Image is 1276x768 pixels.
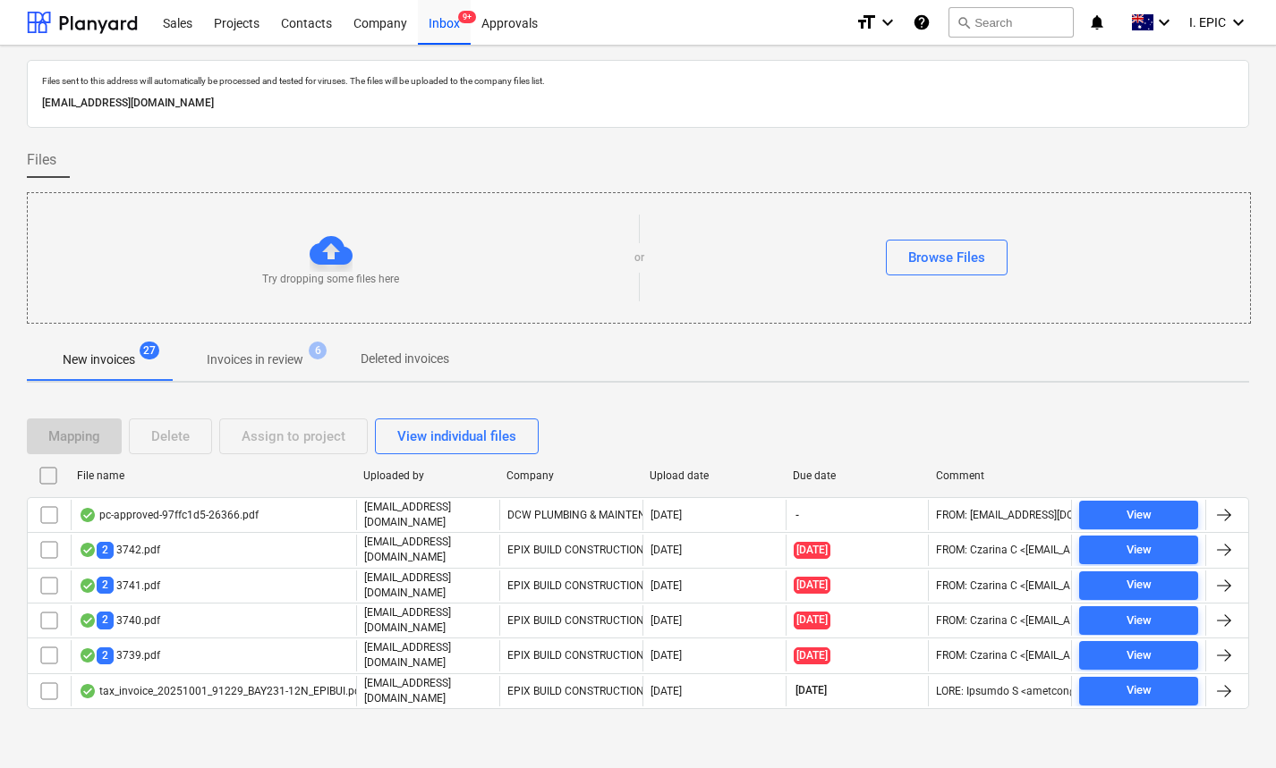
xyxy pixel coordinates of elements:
i: format_size [855,12,877,33]
div: [DATE] [651,614,682,627]
div: 3740.pdf [79,612,160,629]
span: 2 [97,542,114,559]
i: keyboard_arrow_down [877,12,898,33]
p: Deleted invoices [361,350,449,368]
span: 2 [97,647,114,664]
div: Upload date [650,469,778,482]
div: 3741.pdf [79,577,160,594]
i: keyboard_arrow_down [1228,12,1249,33]
p: New invoices [63,350,135,369]
div: View individual files [397,425,516,448]
span: [DATE] [794,577,830,594]
div: [DATE] [651,685,682,697]
span: I. EPIC [1189,15,1226,30]
div: Try dropping some files hereorBrowse Files [27,192,1251,324]
div: [DATE] [651,579,682,592]
button: View individual files [375,418,539,454]
div: View [1127,540,1152,561]
div: EPIX BUILD CONSTRUCTION GROUP PTY LTD [499,640,642,671]
span: [DATE] [794,612,830,629]
div: EPIX BUILD CONSTRUCTION GROUP PTY LTD [499,605,642,636]
p: Files sent to this address will automatically be processed and tested for viruses. The files will... [42,75,1234,87]
span: 27 [140,342,159,359]
div: EPIX BUILD CONSTRUCTION GROUP PTY LTD [499,570,642,601]
div: OCR finished [79,648,97,663]
span: 9+ [458,11,476,23]
div: tax_invoice_20251001_91229_BAY231-12N_EPIBUI.pdf [79,684,364,698]
p: [EMAIL_ADDRESS][DOMAIN_NAME] [364,605,492,636]
button: View [1079,641,1198,670]
div: EPIX BUILD CONSTRUCTION GROUP PTY LTD [499,676,642,706]
span: [DATE] [794,647,830,664]
div: File name [77,469,349,482]
div: View [1127,575,1152,595]
div: OCR finished [79,543,97,557]
span: 6 [309,342,327,359]
div: pc-approved-97ffc1d5-26366.pdf [79,508,259,522]
i: Knowledge base [913,12,931,33]
div: EPIX BUILD CONSTRUCTION GROUP PTY LTD [499,535,642,565]
div: Uploaded by [363,469,492,482]
div: View [1127,680,1152,701]
div: Due date [793,469,922,482]
span: [DATE] [794,683,829,698]
p: [EMAIL_ADDRESS][DOMAIN_NAME] [364,500,492,530]
div: OCR finished [79,684,97,698]
div: [DATE] [651,649,682,662]
p: [EMAIL_ADDRESS][DOMAIN_NAME] [364,535,492,565]
button: View [1079,606,1198,635]
p: or [634,250,644,266]
span: Files [27,149,56,171]
span: search [957,15,971,30]
span: - [794,508,801,523]
div: DCW PLUMBING & MAINTENANCE PTY LTD [499,500,642,530]
button: View [1079,571,1198,600]
div: OCR finished [79,613,97,628]
button: View [1079,536,1198,564]
div: View [1127,646,1152,666]
button: Browse Files [886,240,1008,275]
div: View [1127,505,1152,526]
div: Browse Files [908,246,985,269]
div: Company [506,469,635,482]
div: 3742.pdf [79,542,160,559]
p: [EMAIL_ADDRESS][DOMAIN_NAME] [364,640,492,671]
div: [DATE] [651,509,682,521]
button: View [1079,501,1198,529]
div: [DATE] [651,544,682,556]
i: keyboard_arrow_down [1153,12,1175,33]
button: Search [948,7,1074,38]
span: [DATE] [794,542,830,559]
div: Comment [936,469,1065,482]
span: 2 [97,612,114,629]
p: [EMAIL_ADDRESS][DOMAIN_NAME] [42,94,1234,113]
div: View [1127,611,1152,631]
p: [EMAIL_ADDRESS][DOMAIN_NAME] [364,570,492,601]
p: Invoices in review [207,350,303,369]
span: 2 [97,577,114,594]
button: View [1079,677,1198,705]
p: [EMAIL_ADDRESS][DOMAIN_NAME] [364,676,492,706]
p: Try dropping some files here [262,272,399,287]
i: notifications [1088,12,1106,33]
div: OCR finished [79,578,97,593]
div: OCR finished [79,508,97,522]
div: 3739.pdf [79,647,160,664]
